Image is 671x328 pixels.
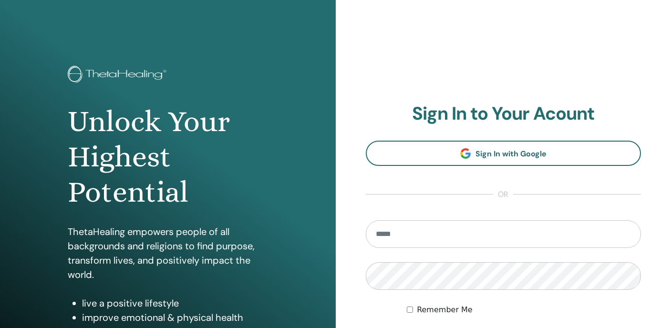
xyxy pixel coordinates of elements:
[493,189,513,200] span: or
[407,304,641,316] div: Keep me authenticated indefinitely or until I manually logout
[82,310,268,325] li: improve emotional & physical health
[417,304,473,316] label: Remember Me
[475,149,547,159] span: Sign In with Google
[366,103,641,125] h2: Sign In to Your Acount
[68,225,268,282] p: ThetaHealing empowers people of all backgrounds and religions to find purpose, transform lives, a...
[82,296,268,310] li: live a positive lifestyle
[68,104,268,210] h1: Unlock Your Highest Potential
[366,141,641,166] a: Sign In with Google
